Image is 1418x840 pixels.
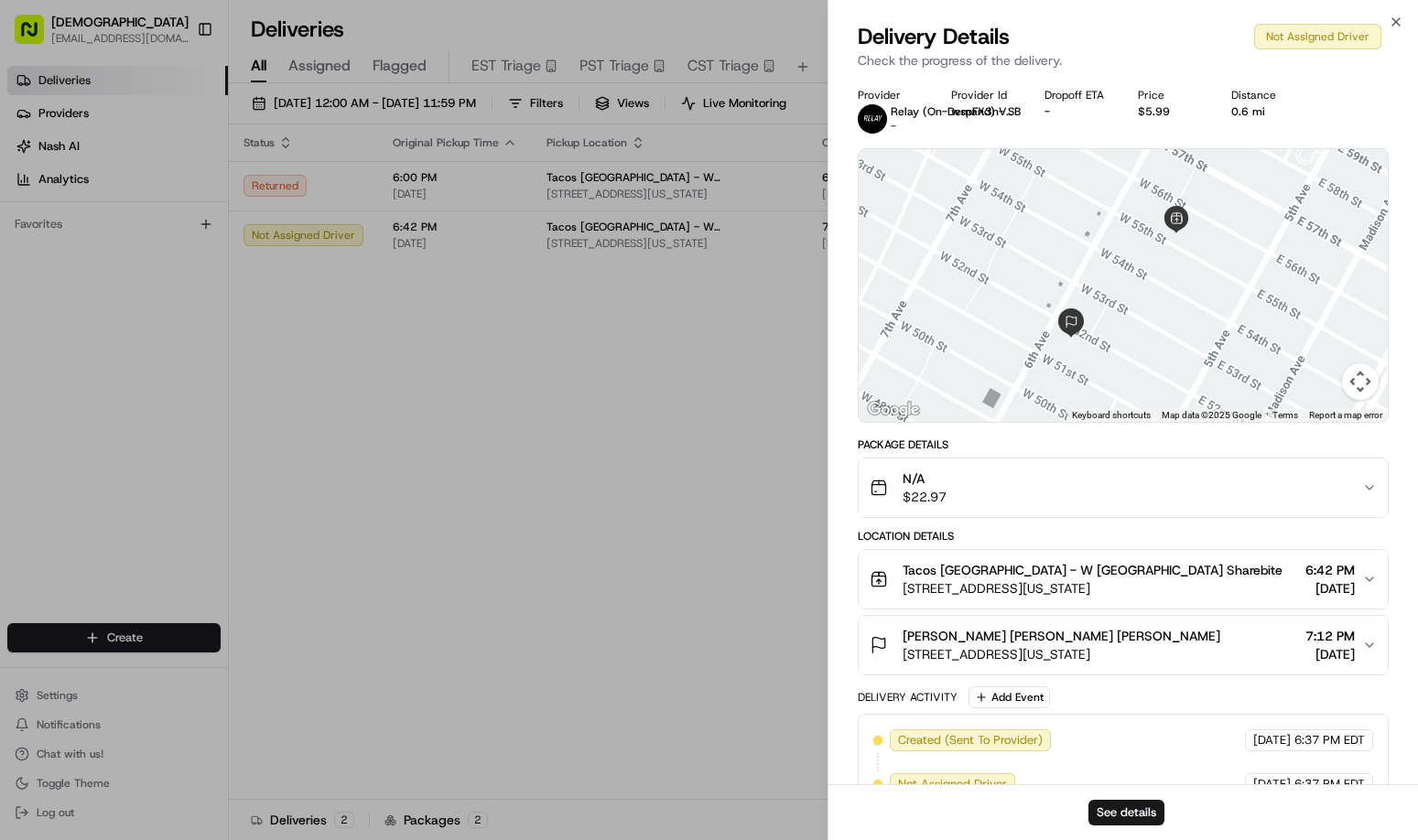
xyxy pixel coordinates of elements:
div: Provider Id [951,88,1015,102]
span: 6:42 PM [1305,561,1355,579]
span: Relay (On-Demand) - SB [891,104,1021,119]
div: Package Details [858,437,1389,452]
div: Delivery Activity [858,690,958,705]
button: Add Event [969,686,1050,708]
div: $5.99 [1138,104,1202,119]
div: Distance [1231,88,1295,102]
input: Clear [48,118,302,137]
div: Provider [858,88,922,102]
a: 💻API Documentation [147,258,301,291]
span: - [891,119,896,134]
div: Dropoff ETA [1045,88,1109,102]
div: We're available if you need us! [62,193,232,208]
img: Google [863,398,924,422]
span: [DATE] [1253,776,1291,792]
div: Price [1138,88,1202,102]
img: 1736555255976-a54dd68f-1ca7-489b-9aae-adbdc363a1c4 [18,175,51,208]
span: [DATE] [1305,645,1355,663]
button: wspFX3nVsrVSGVaV4erpkCUq [951,104,1015,119]
span: Not Assigned Driver [898,776,1007,792]
span: Tacos [GEOGRAPHIC_DATA] - W [GEOGRAPHIC_DATA] Sharebite [903,561,1283,579]
span: Map data ©2025 Google [1162,410,1261,420]
div: 💻 [155,267,169,282]
p: Welcome 👋 [18,73,333,102]
div: 0.6 mi [1231,104,1295,119]
span: [DATE] [1305,579,1355,598]
button: Keyboard shortcuts [1072,409,1151,422]
span: 6:37 PM EDT [1294,732,1365,748]
div: 📗 [18,267,33,282]
button: Tacos [GEOGRAPHIC_DATA] - W [GEOGRAPHIC_DATA] Sharebite[STREET_ADDRESS][US_STATE]6:42 PM[DATE] [859,550,1388,608]
span: API Documentation [173,265,294,284]
p: Check the progress of the delivery. [858,51,1389,70]
span: Pylon [182,310,222,324]
a: Report a map error [1309,410,1382,420]
span: [DATE] [1253,732,1291,748]
img: Nash [18,18,55,55]
div: Location Details [858,529,1389,544]
span: 6:37 PM EDT [1294,776,1365,792]
a: 📗Knowledge Base [11,258,147,291]
span: [PERSON_NAME] [PERSON_NAME] [PERSON_NAME] [903,627,1220,645]
button: N/A$22.97 [859,458,1388,517]
a: Powered byPylon [129,309,222,324]
span: Knowledge Base [37,265,140,284]
a: Open this area in Google Maps (opens a new window) [863,398,924,422]
span: [STREET_ADDRESS][US_STATE] [903,645,1220,663]
button: Map camera controls [1342,363,1379,400]
span: N/A [903,469,947,488]
div: Start new chat [62,175,300,193]
div: - [1045,104,1109,119]
span: $22.97 [903,488,947,506]
span: Created (Sent To Provider) [898,732,1043,748]
img: relay_logo_black.png [858,104,887,134]
button: Start new chat [311,180,333,202]
button: [PERSON_NAME] [PERSON_NAME] [PERSON_NAME][STREET_ADDRESS][US_STATE]7:12 PM[DATE] [859,616,1388,674]
a: Terms (opens in new tab) [1272,410,1298,420]
span: [STREET_ADDRESS][US_STATE] [903,579,1283,598]
span: 7:12 PM [1305,627,1355,645]
button: See details [1088,800,1164,825]
span: Delivery Details [858,22,1010,51]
